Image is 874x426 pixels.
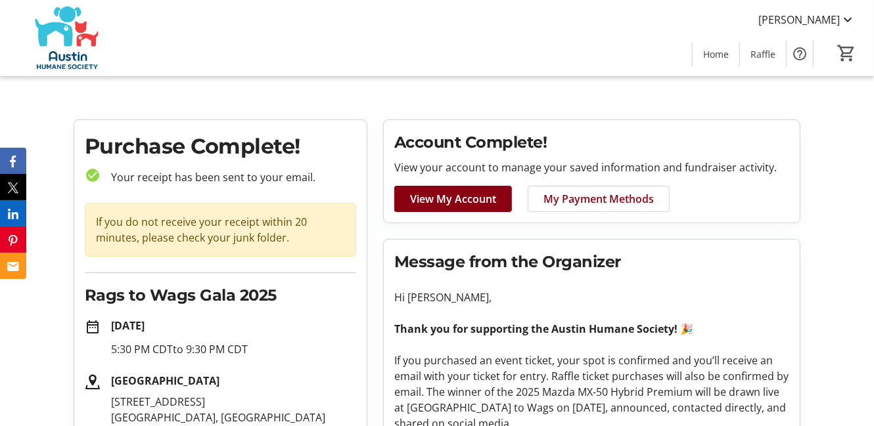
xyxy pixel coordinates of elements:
[410,191,496,207] span: View My Account
[835,41,858,65] button: Cart
[543,191,654,207] span: My Payment Methods
[750,47,775,61] span: Raffle
[85,284,356,307] h2: Rags to Wags Gala 2025
[85,131,356,162] h1: Purchase Complete!
[8,5,125,71] img: Austin Humane Society's Logo
[394,160,789,175] p: View your account to manage your saved information and fundraiser activity.
[101,169,356,185] p: Your receipt has been sent to your email.
[748,9,866,30] button: [PERSON_NAME]
[693,42,739,66] a: Home
[111,373,219,388] strong: [GEOGRAPHIC_DATA]
[111,341,356,357] p: 5:30 PM CDT to 9:30 PM CDT
[394,250,789,274] h2: Message from the Organizer
[394,131,789,154] h2: Account Complete!
[528,186,670,212] a: My Payment Methods
[394,322,693,336] strong: Thank you for supporting the Austin Humane Society! 🎉
[394,289,789,305] p: Hi [PERSON_NAME],
[85,319,101,335] mat-icon: date_range
[394,186,512,212] a: View My Account
[703,47,729,61] span: Home
[740,42,786,66] a: Raffle
[111,318,145,333] strong: [DATE]
[787,41,813,67] button: Help
[758,12,840,28] span: [PERSON_NAME]
[85,167,101,183] mat-icon: check_circle
[85,203,356,257] div: If you do not receive your receipt within 20 minutes, please check your junk folder.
